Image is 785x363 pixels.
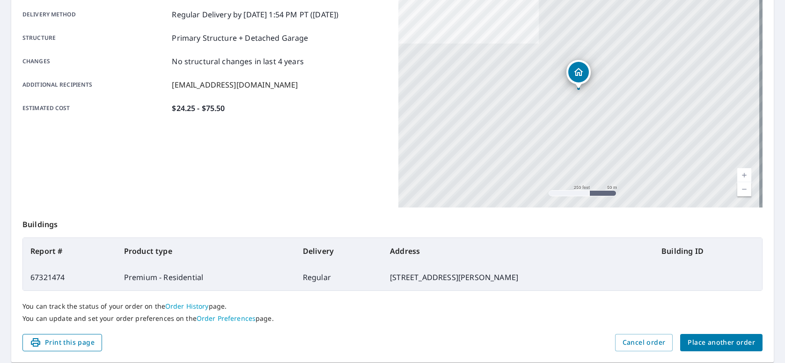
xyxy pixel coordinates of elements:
[22,9,168,20] p: Delivery method
[23,238,117,264] th: Report #
[737,168,751,182] a: Current Level 17, Zoom In
[22,56,168,67] p: Changes
[165,302,209,311] a: Order History
[680,334,763,351] button: Place another order
[172,56,304,67] p: No structural changes in last 4 years
[22,314,763,323] p: You can update and set your order preferences on the page.
[22,79,168,90] p: Additional recipients
[22,32,168,44] p: Structure
[23,264,117,290] td: 67321474
[172,32,308,44] p: Primary Structure + Detached Garage
[172,103,225,114] p: $24.25 - $75.50
[117,238,295,264] th: Product type
[382,238,654,264] th: Address
[295,264,382,290] td: Regular
[30,337,95,348] span: Print this page
[623,337,666,348] span: Cancel order
[566,60,591,89] div: Dropped pin, building 1, Residential property, 63 Diana Rd Portage, IN 46368
[22,302,763,311] p: You can track the status of your order on the page.
[22,334,102,351] button: Print this page
[117,264,295,290] td: Premium - Residential
[172,9,338,20] p: Regular Delivery by [DATE] 1:54 PM PT ([DATE])
[688,337,755,348] span: Place another order
[295,238,382,264] th: Delivery
[22,207,763,237] p: Buildings
[22,103,168,114] p: Estimated cost
[197,314,256,323] a: Order Preferences
[172,79,298,90] p: [EMAIL_ADDRESS][DOMAIN_NAME]
[737,182,751,196] a: Current Level 17, Zoom Out
[654,238,762,264] th: Building ID
[382,264,654,290] td: [STREET_ADDRESS][PERSON_NAME]
[615,334,673,351] button: Cancel order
